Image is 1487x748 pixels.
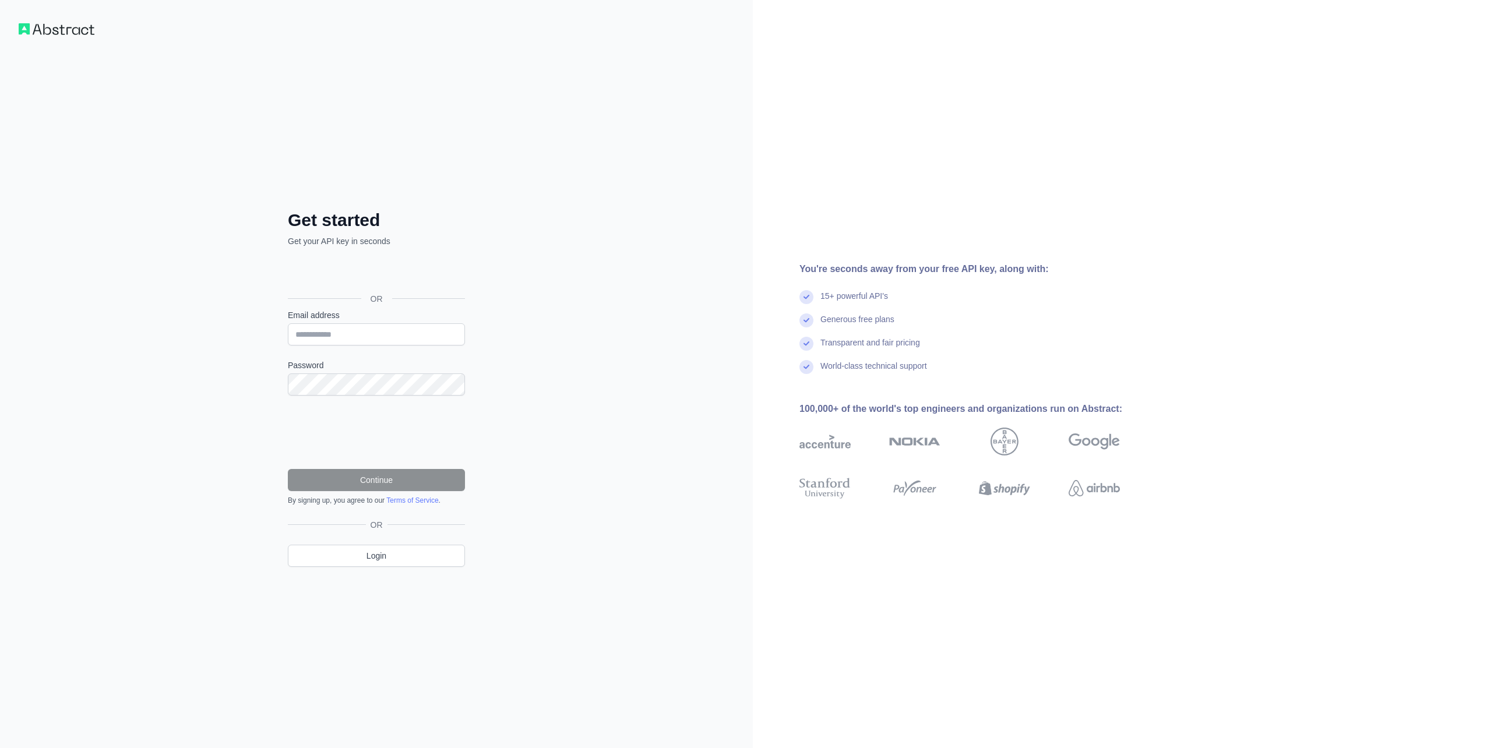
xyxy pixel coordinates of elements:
[889,475,940,501] img: payoneer
[288,210,465,231] h2: Get started
[366,519,387,531] span: OR
[288,235,465,247] p: Get your API key in seconds
[799,337,813,351] img: check mark
[288,545,465,567] a: Login
[19,23,94,35] img: Workflow
[799,428,851,456] img: accenture
[1069,428,1120,456] img: google
[288,309,465,321] label: Email address
[799,360,813,374] img: check mark
[799,290,813,304] img: check mark
[820,290,888,313] div: 15+ powerful API's
[288,469,465,491] button: Continue
[1069,475,1120,501] img: airbnb
[282,260,468,285] iframe: Schaltfläche „Über Google anmelden“
[889,428,940,456] img: nokia
[799,402,1157,416] div: 100,000+ of the world's top engineers and organizations run on Abstract:
[288,496,465,505] div: By signing up, you agree to our .
[361,293,392,305] span: OR
[820,360,927,383] div: World-class technical support
[288,410,465,455] iframe: reCAPTCHA
[288,359,465,371] label: Password
[979,475,1030,501] img: shopify
[799,313,813,327] img: check mark
[799,475,851,501] img: stanford university
[991,428,1019,456] img: bayer
[820,337,920,360] div: Transparent and fair pricing
[799,262,1157,276] div: You're seconds away from your free API key, along with:
[386,496,438,504] a: Terms of Service
[820,313,894,337] div: Generous free plans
